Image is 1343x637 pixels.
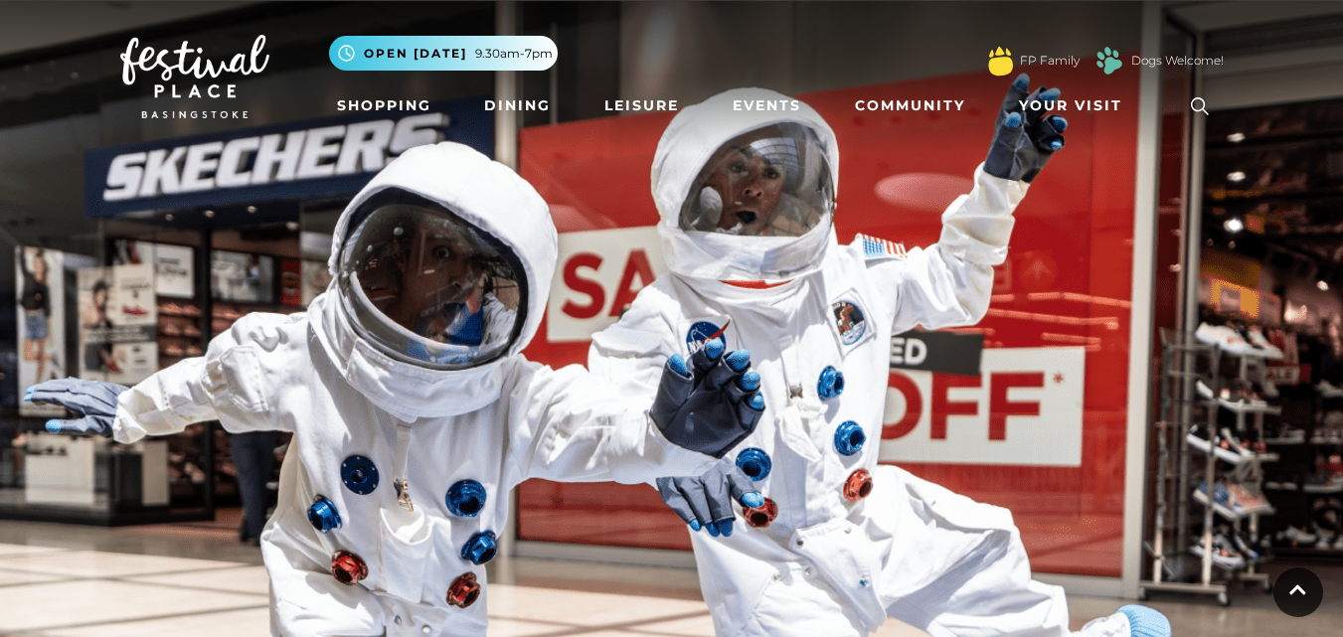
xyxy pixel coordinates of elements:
[1020,52,1080,70] a: FP Family
[725,87,809,124] a: Events
[1019,95,1122,116] span: Your Visit
[1131,52,1224,70] a: Dogs Welcome!
[596,87,687,124] a: Leisure
[329,36,558,71] button: Open [DATE] 9.30am-7pm
[364,45,467,63] span: Open [DATE]
[329,87,439,124] a: Shopping
[847,87,973,124] a: Community
[1011,87,1140,124] a: Your Visit
[120,35,269,118] img: Festival Place Logo
[476,87,559,124] a: Dining
[475,45,553,63] span: 9.30am-7pm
